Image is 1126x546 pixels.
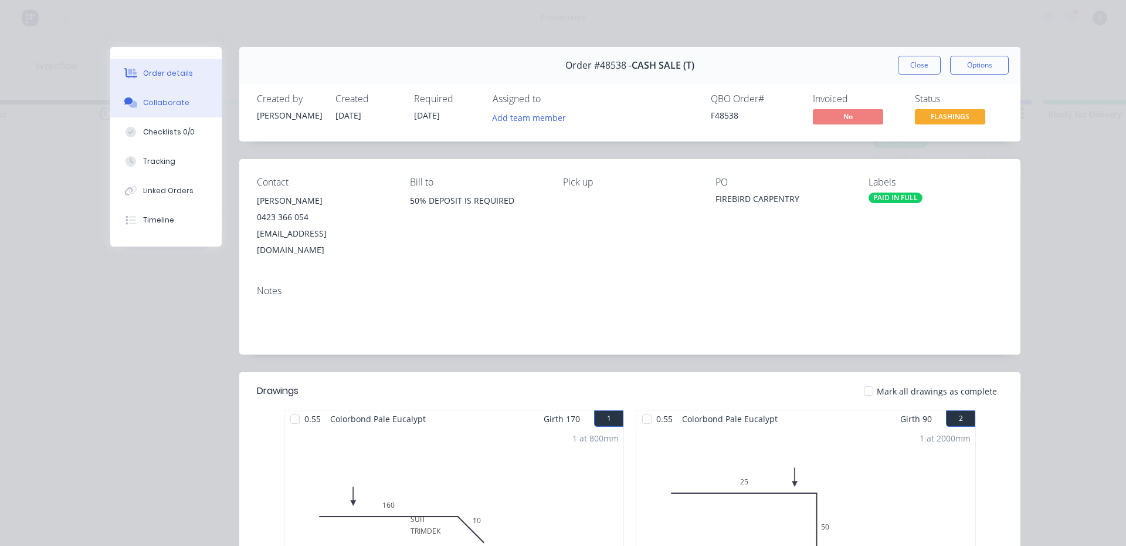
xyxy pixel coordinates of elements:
[414,110,440,121] span: [DATE]
[869,193,922,203] div: PAID IN FULL
[257,193,391,258] div: [PERSON_NAME]0423 366 054[EMAIL_ADDRESS][DOMAIN_NAME]
[877,385,997,397] span: Mark all drawings as complete
[257,193,391,209] div: [PERSON_NAME]
[711,109,799,122] div: F48538
[257,285,1003,296] div: Notes
[110,176,222,205] button: Linked Orders
[493,93,610,105] div: Assigned to
[143,215,174,225] div: Timeline
[325,410,430,427] span: Colorbond Pale Eucalypt
[900,410,932,427] span: Girth 90
[632,60,694,71] span: CASH SALE (T)
[143,127,195,137] div: Checklists 0/0
[915,109,985,127] button: FLASHINGS
[652,410,677,427] span: 0.55
[544,410,580,427] span: Girth 170
[335,93,400,105] div: Created
[715,177,850,188] div: PO
[110,88,222,117] button: Collaborate
[143,97,189,108] div: Collaborate
[300,410,325,427] span: 0.55
[594,410,623,427] button: 1
[110,205,222,235] button: Timeline
[110,147,222,176] button: Tracking
[563,177,697,188] div: Pick up
[257,384,299,398] div: Drawings
[110,117,222,147] button: Checklists 0/0
[410,193,544,230] div: 50% DEPOSIT IS REQUIRED
[711,93,799,105] div: QBO Order #
[410,177,544,188] div: Bill to
[143,68,193,79] div: Order details
[410,193,544,209] div: 50% DEPOSIT IS REQUIRED
[143,156,175,167] div: Tracking
[335,110,361,121] span: [DATE]
[486,109,572,125] button: Add team member
[257,225,391,258] div: [EMAIL_ADDRESS][DOMAIN_NAME]
[813,93,901,105] div: Invoiced
[946,410,975,427] button: 2
[920,432,971,444] div: 1 at 2000mm
[869,177,1003,188] div: Labels
[414,93,479,105] div: Required
[143,186,194,196] div: Linked Orders
[572,432,619,444] div: 1 at 800mm
[715,193,850,209] div: FIREBIRD CARPENTRY
[950,56,1009,75] button: Options
[257,93,321,105] div: Created by
[257,109,321,122] div: [PERSON_NAME]
[677,410,782,427] span: Colorbond Pale Eucalypt
[257,209,391,225] div: 0423 366 054
[110,59,222,88] button: Order details
[813,109,883,124] span: No
[565,60,632,71] span: Order #48538 -
[898,56,941,75] button: Close
[915,93,1003,105] div: Status
[493,109,572,125] button: Add team member
[257,177,391,188] div: Contact
[915,109,985,124] span: FLASHINGS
